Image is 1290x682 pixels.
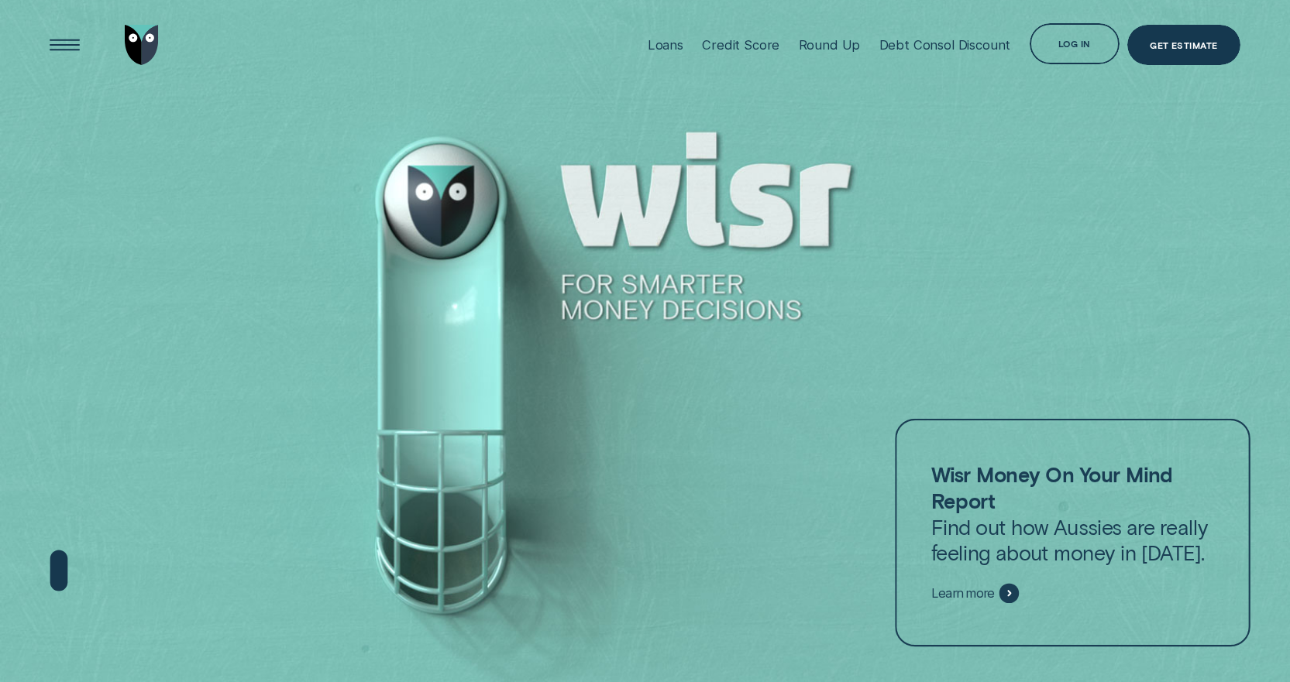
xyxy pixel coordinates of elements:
[702,37,779,53] div: Credit Score
[125,25,159,65] img: Wisr
[895,419,1250,646] a: Wisr Money On Your Mind ReportFind out how Aussies are really feeling about money in [DATE].Learn...
[1030,23,1120,63] button: Log in
[931,462,1173,512] strong: Wisr Money On Your Mind Report
[799,37,861,53] div: Round Up
[44,25,84,65] button: Open Menu
[931,585,995,601] span: Learn more
[879,37,1011,53] div: Debt Consol Discount
[648,37,683,53] div: Loans
[931,462,1214,566] p: Find out how Aussies are really feeling about money in [DATE].
[1127,25,1240,65] a: Get Estimate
